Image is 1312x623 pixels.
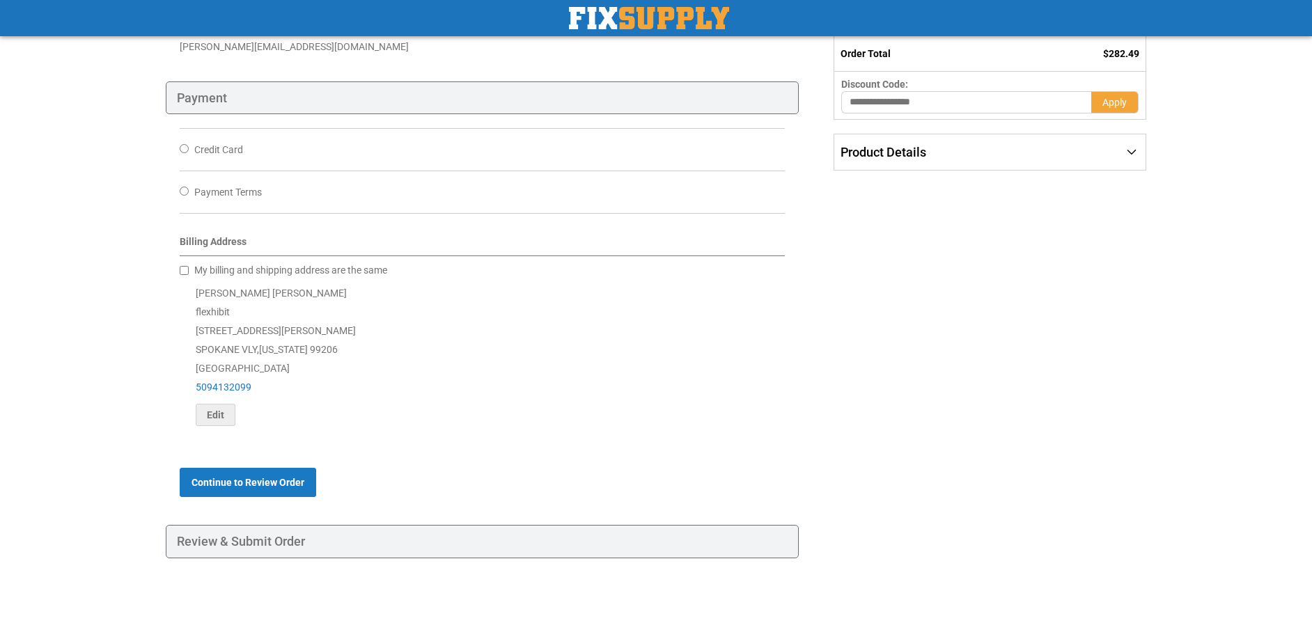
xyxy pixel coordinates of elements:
a: store logo [569,7,729,29]
button: Apply [1091,91,1139,113]
span: Edit [207,409,224,420]
a: 5094132099 [180,27,235,38]
div: [PERSON_NAME] [PERSON_NAME] flexhibit [STREET_ADDRESS][PERSON_NAME] SPOKANE VLY , 99206 [GEOGRAPH... [180,284,785,426]
span: Credit Card [194,144,243,155]
span: Apply [1102,97,1127,108]
div: Billing Address [180,235,785,256]
div: Review & Submit Order [166,525,799,558]
span: [PERSON_NAME][EMAIL_ADDRESS][DOMAIN_NAME] [180,41,409,52]
a: 5094132099 [196,381,251,393]
img: Fix Industrial Supply [569,7,729,29]
div: Payment [166,81,799,115]
button: Continue to Review Order [180,468,316,497]
strong: Order Total [841,48,891,59]
span: $282.49 [1103,48,1139,59]
span: Payment Terms [194,187,262,198]
span: My billing and shipping address are the same [194,265,387,276]
span: Discount Code: [841,79,908,90]
span: Continue to Review Order [192,477,304,488]
span: Product Details [841,145,926,159]
span: [US_STATE] [259,344,308,355]
button: Edit [196,404,235,426]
